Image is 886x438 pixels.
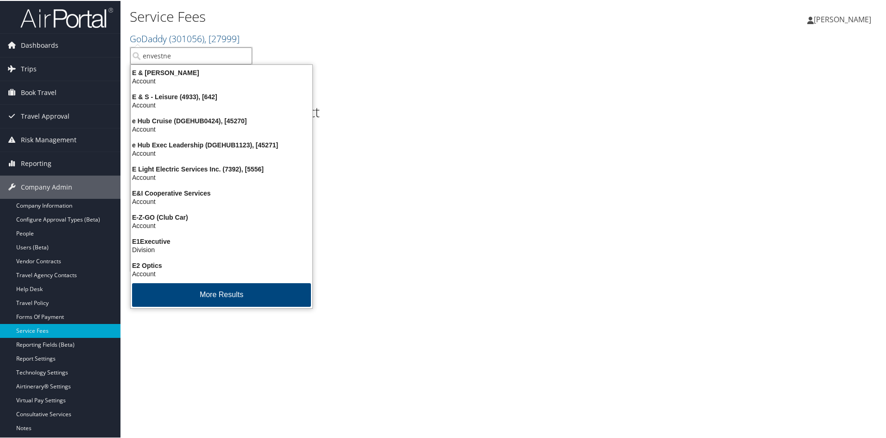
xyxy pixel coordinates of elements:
[125,212,318,221] div: E-Z-GO (Club Car)
[125,260,318,269] div: E2 Optics
[125,100,318,108] div: Account
[20,6,113,28] img: airportal-logo.png
[125,76,318,84] div: Account
[125,68,318,76] div: E & [PERSON_NAME]
[125,92,318,100] div: E & S - Leisure (4933), [642]
[125,116,318,124] div: e Hub Cruise (DGEHUB0424), [45270]
[21,57,37,80] span: Trips
[125,269,318,277] div: Account
[130,6,630,25] h1: Service Fees
[130,46,252,63] input: Search Accounts
[132,282,311,306] button: More Results
[21,33,58,56] span: Dashboards
[21,151,51,174] span: Reporting
[125,172,318,181] div: Account
[169,32,204,44] span: ( 301056 )
[814,13,871,24] span: [PERSON_NAME]
[21,80,57,103] span: Book Travel
[125,188,318,197] div: E&I Cooperative Services
[130,102,880,121] h1: No Active Service Fee Contract
[21,175,72,198] span: Company Admin
[125,236,318,245] div: E1Executive
[204,32,240,44] span: , [ 27999 ]
[125,124,318,133] div: Account
[125,148,318,157] div: Account
[125,140,318,148] div: e Hub Exec Leadership (DGEHUB1123), [45271]
[125,245,318,253] div: Division
[125,221,318,229] div: Account
[125,164,318,172] div: E Light Electric Services Inc. (7392), [5556]
[21,127,76,151] span: Risk Management
[807,5,880,32] a: [PERSON_NAME]
[21,104,70,127] span: Travel Approval
[125,197,318,205] div: Account
[130,32,240,44] a: GoDaddy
